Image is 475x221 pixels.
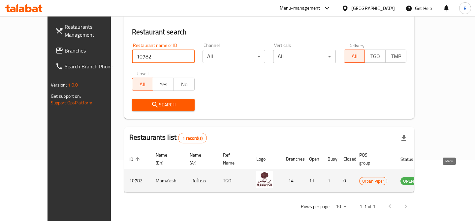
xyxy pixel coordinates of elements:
span: All [135,80,150,89]
label: Delivery [348,43,365,48]
a: Support.OpsPlatform [51,98,93,107]
label: Upsell [137,71,149,76]
div: Rows per page: [333,202,349,212]
a: Branches [50,43,127,58]
span: 1.0.0 [68,81,78,89]
td: 14 [281,169,304,193]
button: TGO [364,50,386,63]
button: All [344,50,365,63]
td: ممائيش [184,169,218,193]
button: No [174,78,195,91]
span: Name (En) [156,151,176,167]
span: Restaurants Management [65,23,121,39]
span: Branches [65,47,121,55]
span: Ref. Name [223,151,243,167]
p: Rows per page: [301,203,331,211]
td: Mama'esh [150,169,184,193]
div: [GEOGRAPHIC_DATA] [351,5,395,12]
div: All [203,50,265,63]
th: Open [304,149,322,169]
span: Yes [156,80,171,89]
span: TMP [388,52,404,61]
span: POS group [359,151,387,167]
th: Branches [281,149,304,169]
span: TGO [367,52,383,61]
a: Search Branch Phone [50,58,127,74]
div: Menu-management [280,4,320,12]
th: Busy [322,149,338,169]
span: 1 record(s) [178,135,206,141]
th: Logo [251,149,281,169]
table: enhanced table [124,149,453,193]
span: ID [129,155,142,163]
span: OPEN [400,177,417,185]
p: 1-1 of 1 [360,203,375,211]
input: Search for restaurant name or ID.. [132,50,195,63]
span: Urban Piper [360,177,387,185]
button: Yes [153,78,174,91]
h2: Restaurants list [129,132,207,143]
th: Closed [338,149,354,169]
img: Mama'esh [256,171,273,188]
button: TMP [385,50,406,63]
span: All [347,52,362,61]
td: 1 [322,169,338,193]
td: TGO [218,169,251,193]
span: E [464,5,466,12]
h2: Restaurant search [132,27,407,37]
button: All [132,78,153,91]
span: Name (Ar) [190,151,210,167]
td: 10782 [124,169,150,193]
span: Status [400,155,422,163]
span: Search [137,101,189,109]
td: 11 [304,169,322,193]
a: Restaurants Management [50,19,127,43]
span: Get support on: [51,92,81,100]
td: 0 [338,169,354,193]
div: Total records count [178,133,207,143]
span: Search Branch Phone [65,62,121,70]
button: Search [132,99,195,111]
div: All [273,50,336,63]
span: No [176,80,192,89]
span: Version: [51,81,67,89]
